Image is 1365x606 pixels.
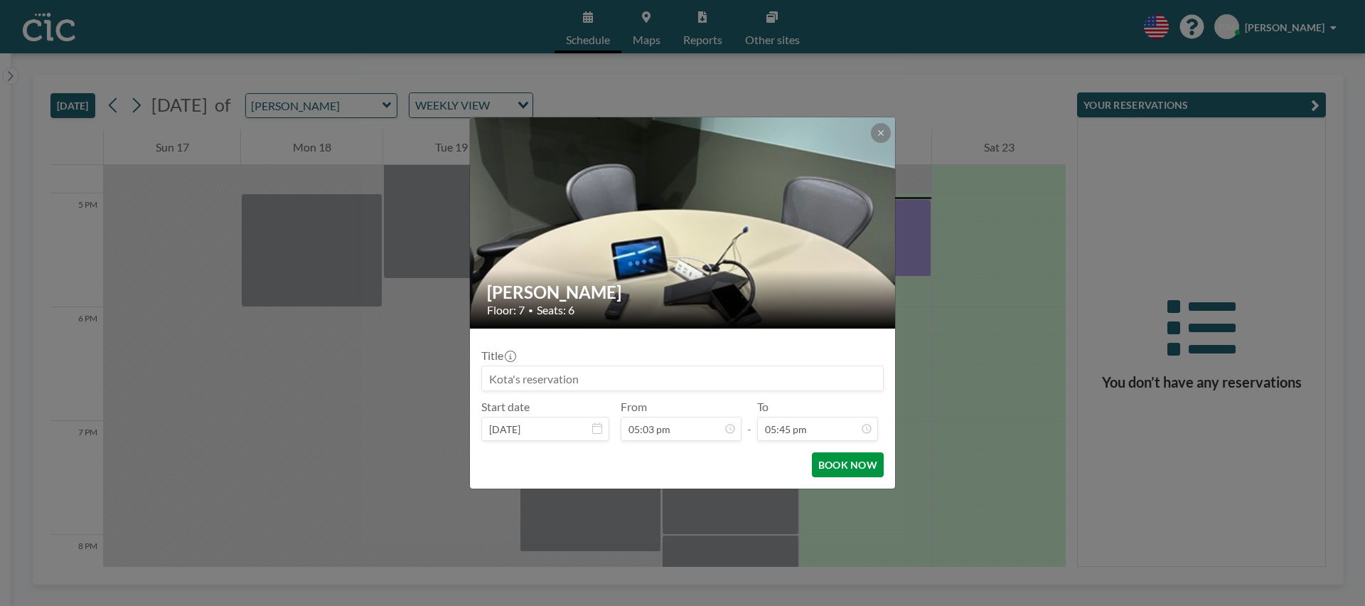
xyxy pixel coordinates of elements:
span: • [528,305,533,316]
span: Seats: 6 [537,303,574,317]
span: - [747,405,751,436]
label: Title [481,349,515,363]
button: BOOK NOW [812,452,884,477]
input: Kota's reservation [482,366,883,390]
label: From [621,400,647,414]
label: Start date [481,400,530,414]
span: Floor: 7 [487,303,525,317]
h2: [PERSON_NAME] [487,282,879,303]
label: To [757,400,769,414]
